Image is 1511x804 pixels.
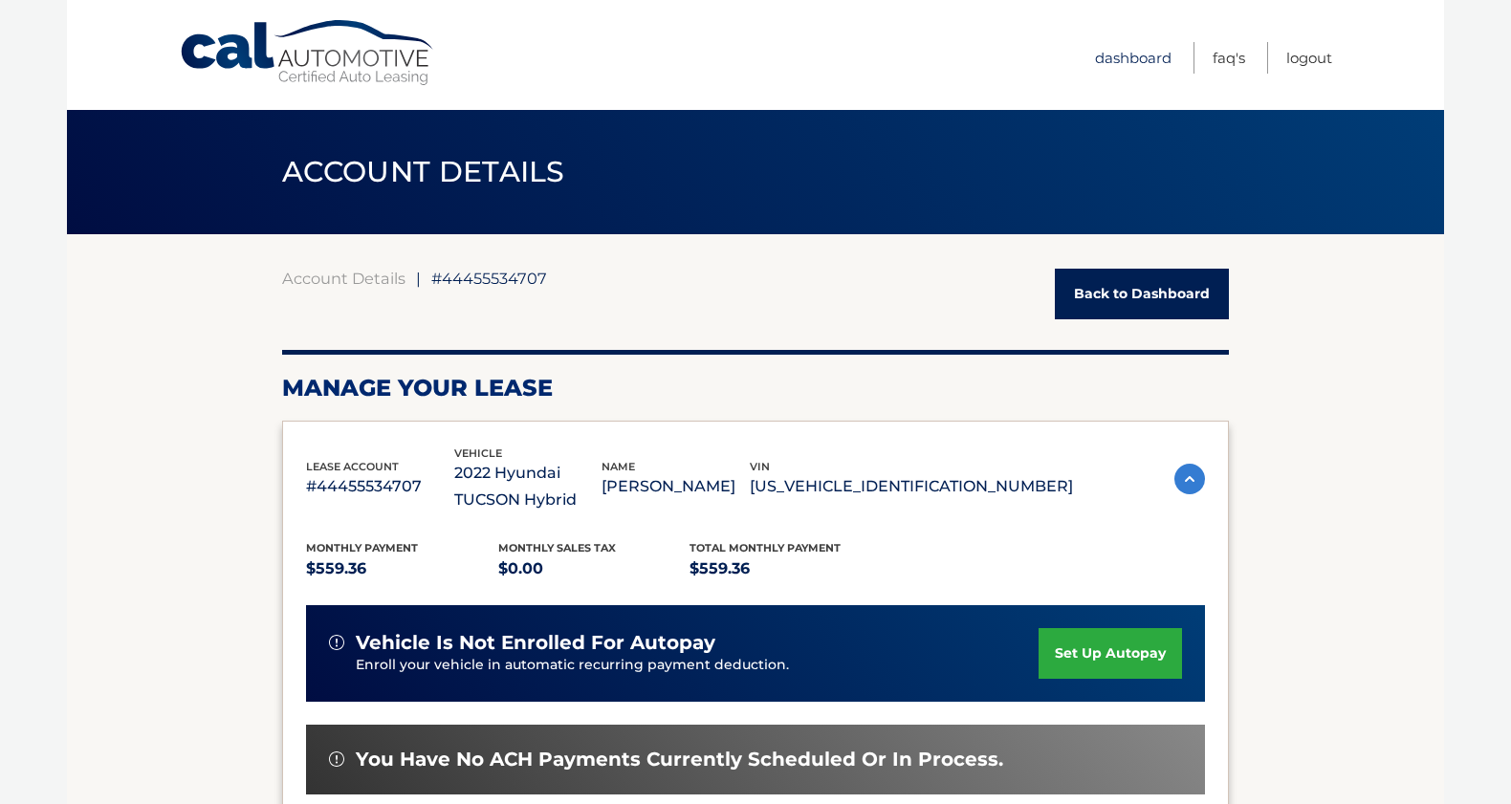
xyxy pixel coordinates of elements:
[306,555,498,582] p: $559.36
[1055,269,1229,319] a: Back to Dashboard
[329,635,344,650] img: alert-white.svg
[750,473,1073,500] p: [US_VEHICLE_IDENTIFICATION_NUMBER]
[356,748,1003,771] span: You have no ACH payments currently scheduled or in process.
[454,446,502,460] span: vehicle
[602,460,635,473] span: name
[282,269,405,288] a: Account Details
[356,631,715,655] span: vehicle is not enrolled for autopay
[306,473,454,500] p: #44455534707
[690,555,882,582] p: $559.36
[1095,42,1172,74] a: Dashboard
[416,269,421,288] span: |
[750,460,770,473] span: vin
[498,555,690,582] p: $0.00
[431,269,547,288] span: #44455534707
[1213,42,1245,74] a: FAQ's
[1174,464,1205,494] img: accordion-active.svg
[1286,42,1332,74] a: Logout
[602,473,750,500] p: [PERSON_NAME]
[306,541,418,554] span: Monthly Payment
[454,460,602,513] p: 2022 Hyundai TUCSON Hybrid
[306,460,399,473] span: lease account
[329,751,344,767] img: alert-white.svg
[282,154,565,189] span: ACCOUNT DETAILS
[498,541,616,554] span: Monthly sales Tax
[179,19,437,87] a: Cal Automotive
[690,541,841,554] span: Total Monthly Payment
[1039,628,1182,679] a: set up autopay
[282,374,1229,402] h2: Manage Your Lease
[356,655,1039,676] p: Enroll your vehicle in automatic recurring payment deduction.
